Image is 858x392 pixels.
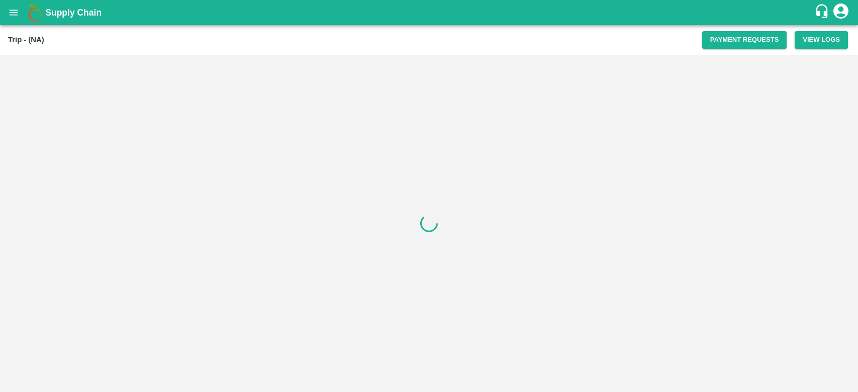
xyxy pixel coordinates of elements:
[45,8,102,18] b: Supply Chain
[702,31,787,49] button: Payment Requests
[832,2,850,23] div: account of current user
[795,31,848,49] button: View Logs
[45,6,814,20] a: Supply Chain
[8,36,44,44] b: Trip - (NA)
[814,4,832,22] div: customer-support
[25,3,45,23] img: logo
[2,1,25,24] button: open drawer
